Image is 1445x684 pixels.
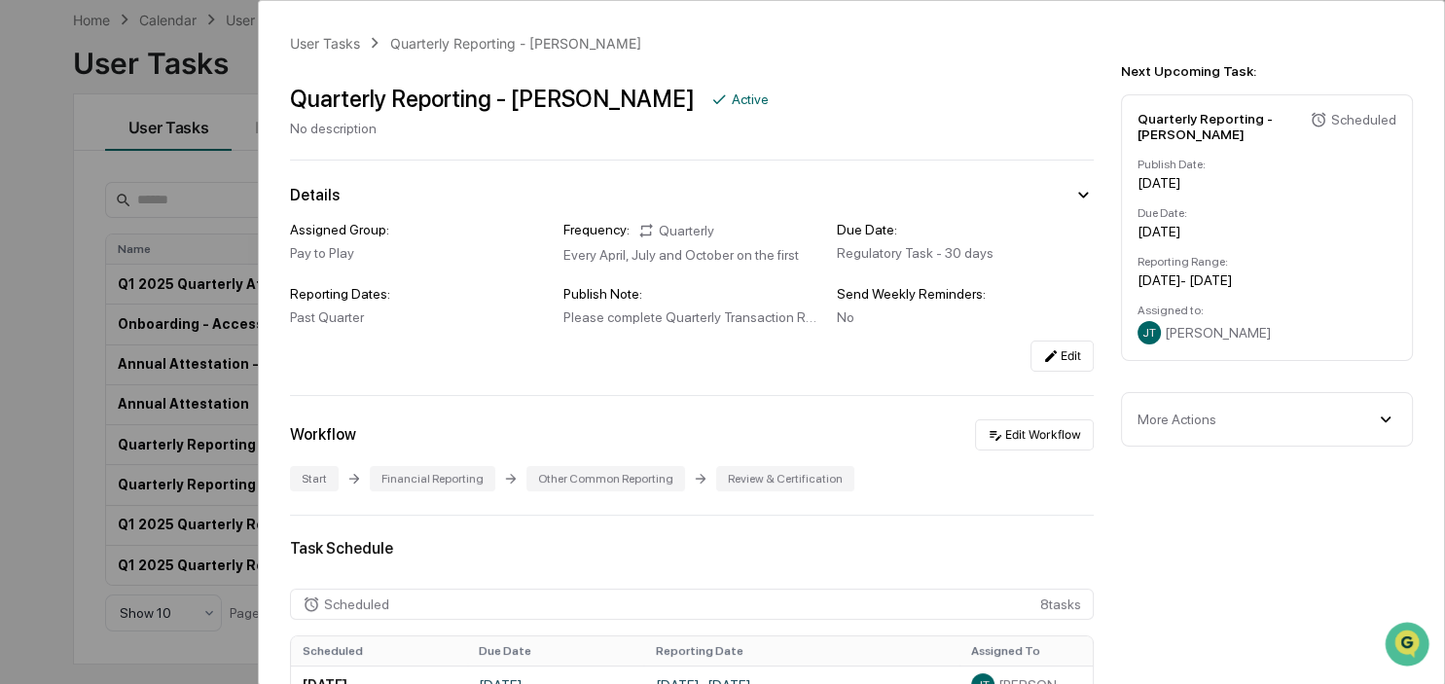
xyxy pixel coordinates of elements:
div: User Tasks [290,35,360,52]
span: JT [1142,326,1156,340]
a: 🗄️Attestations [133,237,249,272]
div: 🔎 [19,284,35,300]
div: [DATE] [1138,224,1396,239]
div: Due Date: [836,222,1094,237]
div: Quarterly [637,222,714,239]
div: Frequency: [563,222,630,239]
div: Every April, July and October on the first [563,247,821,263]
div: Past Quarter [290,309,548,325]
div: Assigned to: [1138,304,1396,317]
span: Attestations [161,245,241,265]
div: Active [732,91,769,107]
div: Next Upcoming Task: [1121,63,1413,79]
div: Quarterly Reporting - [PERSON_NAME] [1138,111,1302,142]
div: 🗄️ [141,247,157,263]
div: Financial Reporting [370,466,495,491]
div: Publish Date: [1138,158,1396,171]
div: Workflow [290,425,356,444]
a: Powered byPylon [137,329,235,344]
span: Pylon [194,330,235,344]
div: Due Date: [1138,206,1396,220]
div: Pay to Play [290,245,548,261]
div: We're available if you need us! [66,168,246,184]
th: Scheduled [291,636,467,666]
a: 🔎Data Lookup [12,274,130,309]
p: How can we help? [19,41,354,72]
div: No description [290,121,769,136]
div: Please complete Quarterly Transaction Reporting [DATE] of previous quarter end per our Code of Et... [563,309,821,325]
div: Regulatory Task - 30 days [836,245,1094,261]
div: Send Weekly Reminders: [836,286,1094,302]
div: Details [290,186,340,204]
a: 🖐️Preclearance [12,237,133,272]
div: Publish Note: [563,286,821,302]
img: 1746055101610-c473b297-6a78-478c-a979-82029cc54cd1 [19,149,54,184]
th: Assigned To [959,636,1093,666]
th: Reporting Date [643,636,959,666]
div: [DATE] [1138,175,1396,191]
div: Quarterly Reporting - [PERSON_NAME] [390,35,641,52]
span: [PERSON_NAME] [1165,325,1271,341]
div: Review & Certification [716,466,854,491]
input: Clear [51,89,321,109]
div: Reporting Range: [1138,255,1396,269]
button: Start new chat [331,155,354,178]
div: Assigned Group: [290,222,548,237]
button: Edit [1030,341,1094,372]
button: Edit Workflow [975,419,1094,450]
div: More Actions [1138,412,1216,427]
div: Start [290,466,339,491]
div: Start new chat [66,149,319,168]
div: Quarterly Reporting - [PERSON_NAME] [290,85,695,113]
span: Data Lookup [39,282,123,302]
iframe: Open customer support [1383,620,1435,672]
div: Reporting Dates: [290,286,548,302]
div: Scheduled [1331,112,1396,127]
div: Scheduled [324,596,389,612]
span: Preclearance [39,245,126,265]
div: No [836,309,1094,325]
div: Task Schedule [290,539,1094,558]
div: 🖐️ [19,247,35,263]
div: [DATE] - [DATE] [1138,272,1396,288]
div: Other Common Reporting [526,466,685,491]
div: 8 task s [290,589,1094,620]
th: Due Date [467,636,643,666]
